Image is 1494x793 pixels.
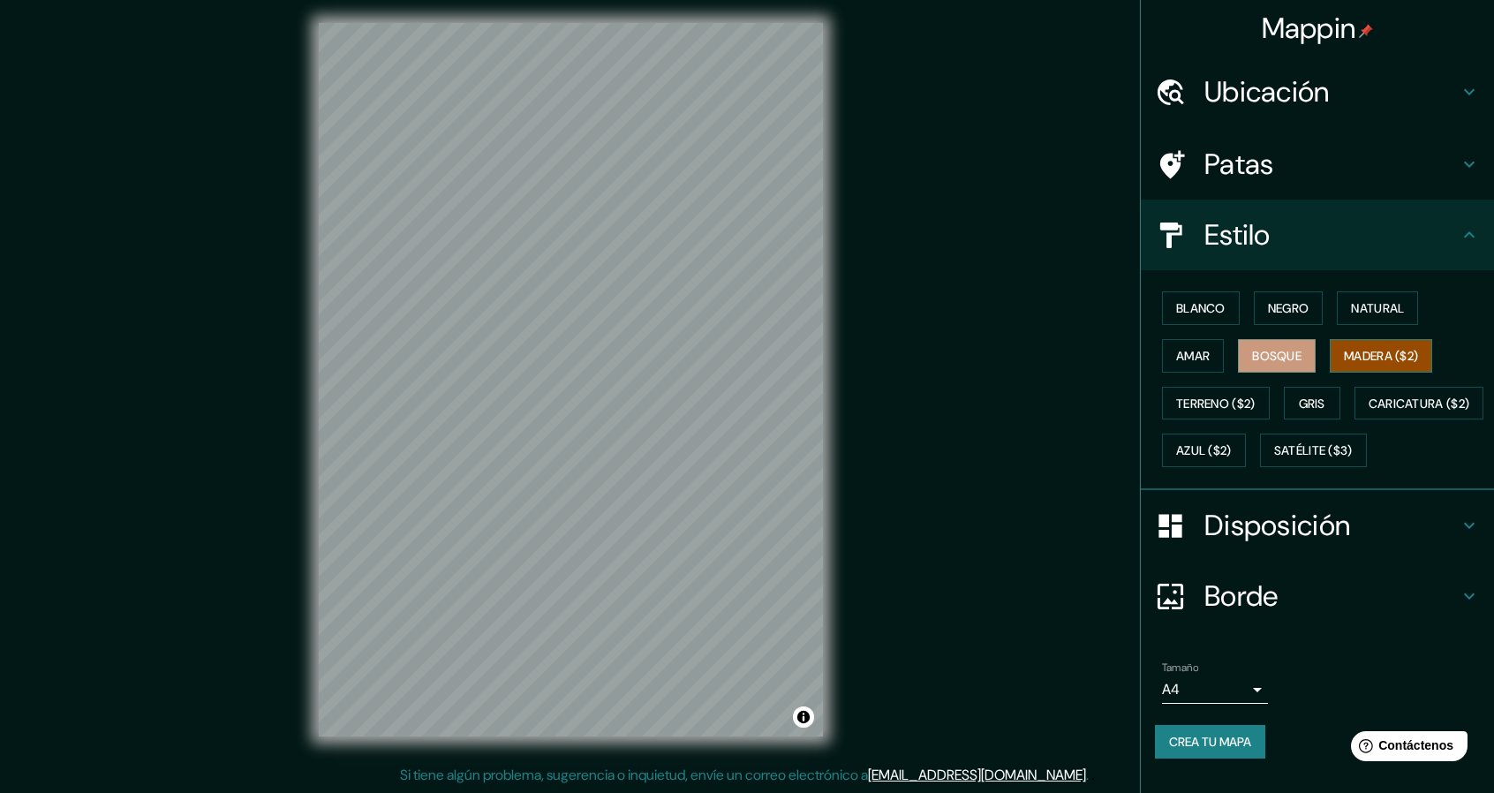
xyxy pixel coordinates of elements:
[1260,434,1367,467] button: Satélite ($3)
[1162,434,1246,467] button: Azul ($2)
[1284,387,1340,420] button: Gris
[1354,387,1484,420] button: Caricatura ($2)
[1252,348,1302,364] font: Bosque
[1254,291,1324,325] button: Negro
[1141,200,1494,270] div: Estilo
[1204,578,1279,615] font: Borde
[1204,216,1271,253] font: Estilo
[400,766,868,784] font: Si tiene algún problema, sugerencia o inquietud, envíe un correo electrónico a
[1176,443,1232,459] font: Azul ($2)
[1176,300,1226,316] font: Blanco
[793,706,814,728] button: Activar o desactivar atribución
[1337,724,1475,774] iframe: Lanzador de widgets de ayuda
[1162,387,1270,420] button: Terreno ($2)
[1086,766,1089,784] font: .
[1337,291,1418,325] button: Natural
[319,23,823,736] canvas: Mapa
[1274,443,1353,459] font: Satélite ($3)
[1204,507,1350,544] font: Disposición
[1089,765,1091,784] font: .
[1162,680,1180,699] font: A4
[1176,348,1210,364] font: Amar
[1162,291,1240,325] button: Blanco
[1204,146,1274,183] font: Patas
[1176,396,1256,412] font: Terreno ($2)
[1351,300,1404,316] font: Natural
[1344,348,1418,364] font: Madera ($2)
[1268,300,1309,316] font: Negro
[1262,10,1356,47] font: Mappin
[1369,396,1470,412] font: Caricatura ($2)
[1091,765,1095,784] font: .
[1155,725,1265,759] button: Crea tu mapa
[1169,734,1251,750] font: Crea tu mapa
[1330,339,1432,373] button: Madera ($2)
[1141,490,1494,561] div: Disposición
[1299,396,1325,412] font: Gris
[1141,561,1494,631] div: Borde
[1162,339,1224,373] button: Amar
[1204,73,1330,110] font: Ubicación
[1141,129,1494,200] div: Patas
[1162,661,1198,675] font: Tamaño
[1238,339,1316,373] button: Bosque
[1141,57,1494,127] div: Ubicación
[868,766,1086,784] a: [EMAIL_ADDRESS][DOMAIN_NAME]
[1359,24,1373,38] img: pin-icon.png
[1162,676,1268,704] div: A4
